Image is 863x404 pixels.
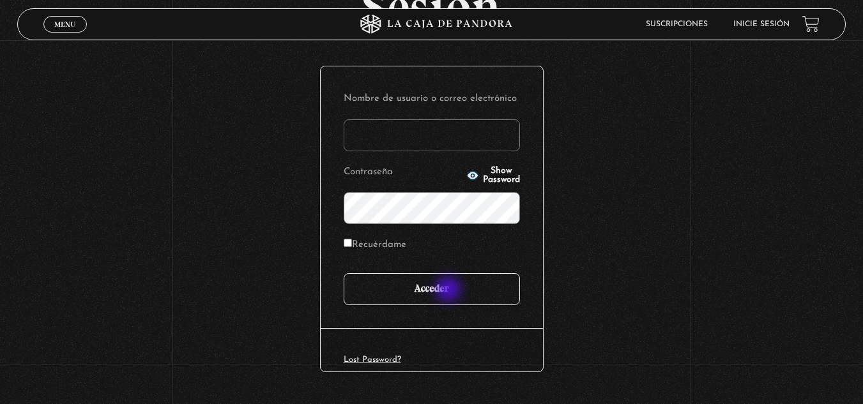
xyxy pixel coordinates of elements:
a: Suscripciones [646,20,708,28]
label: Contraseña [344,163,462,183]
a: Lost Password? [344,355,401,364]
label: Recuérdame [344,236,406,255]
input: Acceder [344,273,520,305]
span: Cerrar [50,31,80,40]
a: Inicie sesión [733,20,790,28]
button: Show Password [466,167,520,184]
span: Menu [54,20,75,28]
label: Nombre de usuario o correo electrónico [344,89,520,109]
a: View your shopping cart [802,15,820,33]
span: Show Password [483,167,520,184]
input: Recuérdame [344,239,352,247]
